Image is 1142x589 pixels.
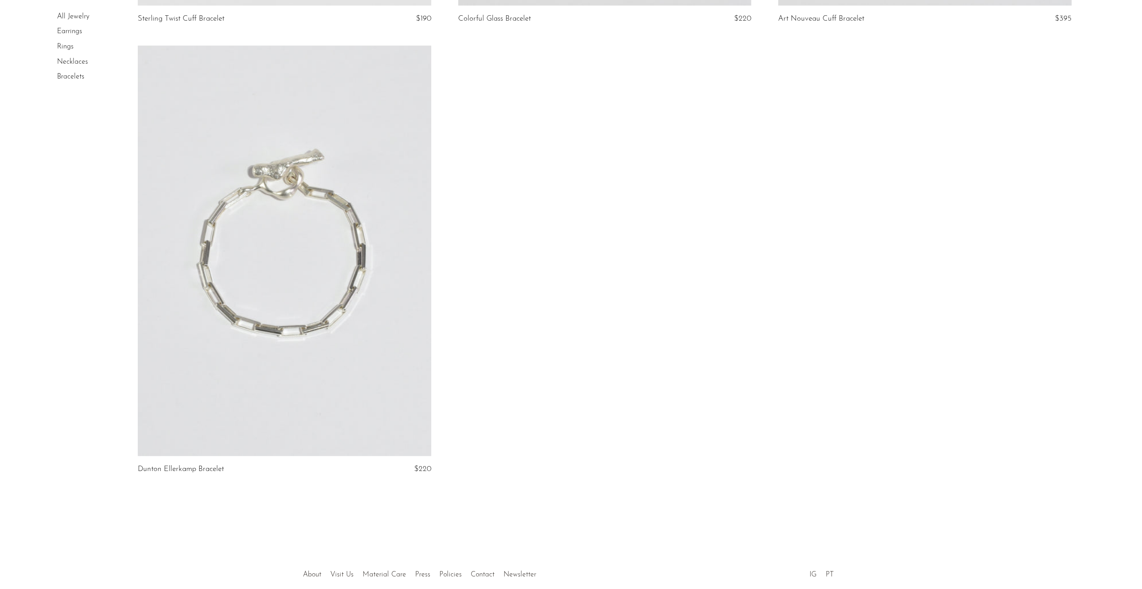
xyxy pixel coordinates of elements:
a: Material Care [363,571,406,578]
ul: Social Medias [805,564,838,581]
a: Policies [439,571,462,578]
a: All Jewelry [57,13,89,20]
a: Earrings [57,28,82,35]
a: Press [415,571,430,578]
a: Rings [57,43,74,50]
a: Contact [471,571,494,578]
a: Necklaces [57,58,88,65]
a: About [303,571,321,578]
a: Art Nouveau Cuff Bracelet [778,15,864,23]
a: PT [826,571,834,578]
a: Colorful Glass Bracelet [458,15,531,23]
span: $190 [416,15,431,22]
span: $220 [734,15,751,22]
a: Sterling Twist Cuff Bracelet [138,15,224,23]
span: $220 [414,465,431,473]
span: $395 [1055,15,1072,22]
ul: Quick links [298,564,541,581]
a: Visit Us [330,571,354,578]
a: Dunton Ellerkamp Bracelet [138,465,224,473]
a: Bracelets [57,73,84,80]
a: IG [809,571,817,578]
